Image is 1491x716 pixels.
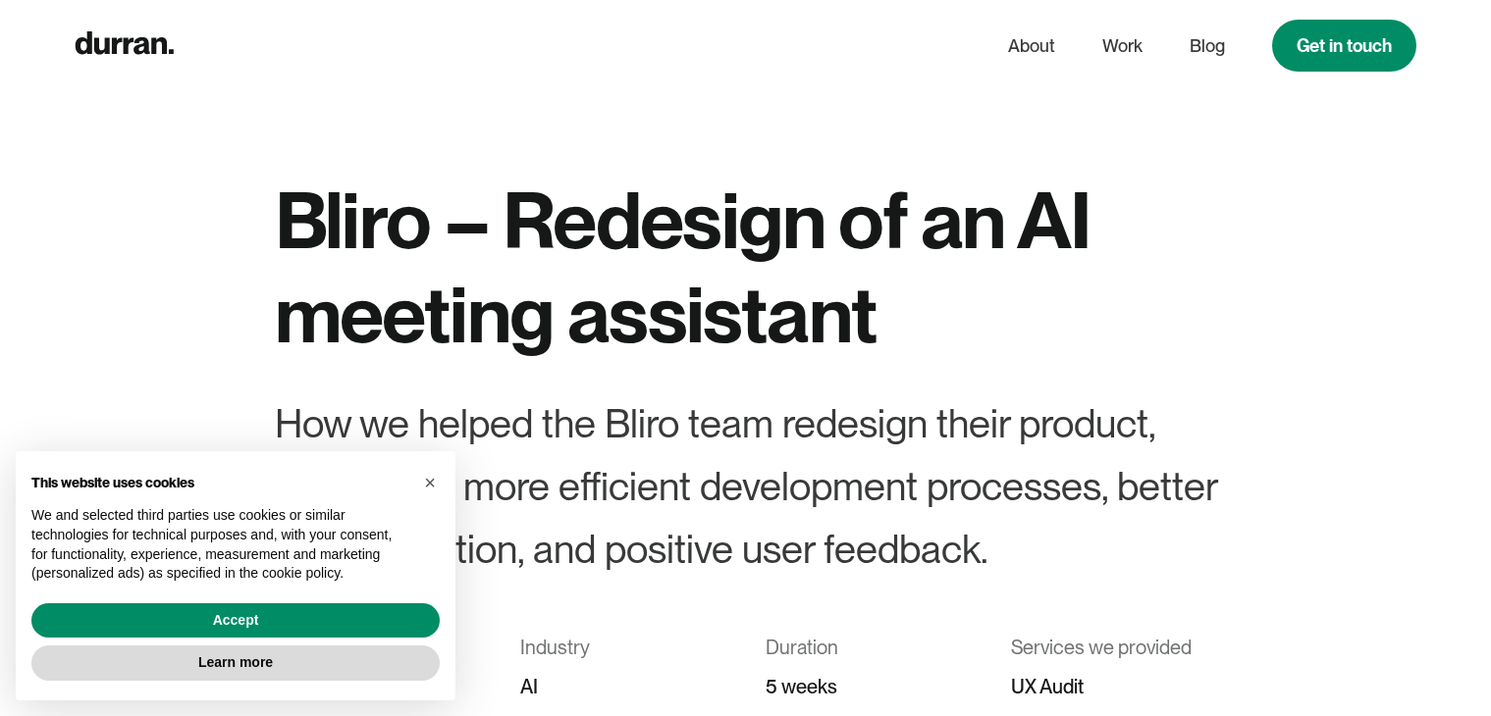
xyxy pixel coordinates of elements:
[424,472,436,493] span: ×
[520,667,726,706] div: AI
[1190,27,1225,65] a: Blog
[75,26,174,65] a: home
[766,667,972,706] div: 5 weeks
[275,173,1217,361] h1: Bliro – Redesign of an AI meeting assistant
[1008,27,1055,65] a: About
[1272,20,1416,72] a: Get in touch
[766,628,972,667] div: Duration
[1102,27,1143,65] a: Work
[520,628,726,667] div: Industry
[31,506,408,583] p: We and selected third parties use cookies or similar technologies for technical purposes and, wit...
[31,475,408,491] h2: This website uses cookies
[414,467,446,498] button: Close this notice
[275,392,1217,581] div: How we helped the Bliro team redesign their product, resulting in more efficient development proc...
[1011,628,1217,667] div: Services we provided
[1011,667,1217,706] div: UX Audit
[31,645,440,681] button: Learn more
[31,603,440,639] button: Accept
